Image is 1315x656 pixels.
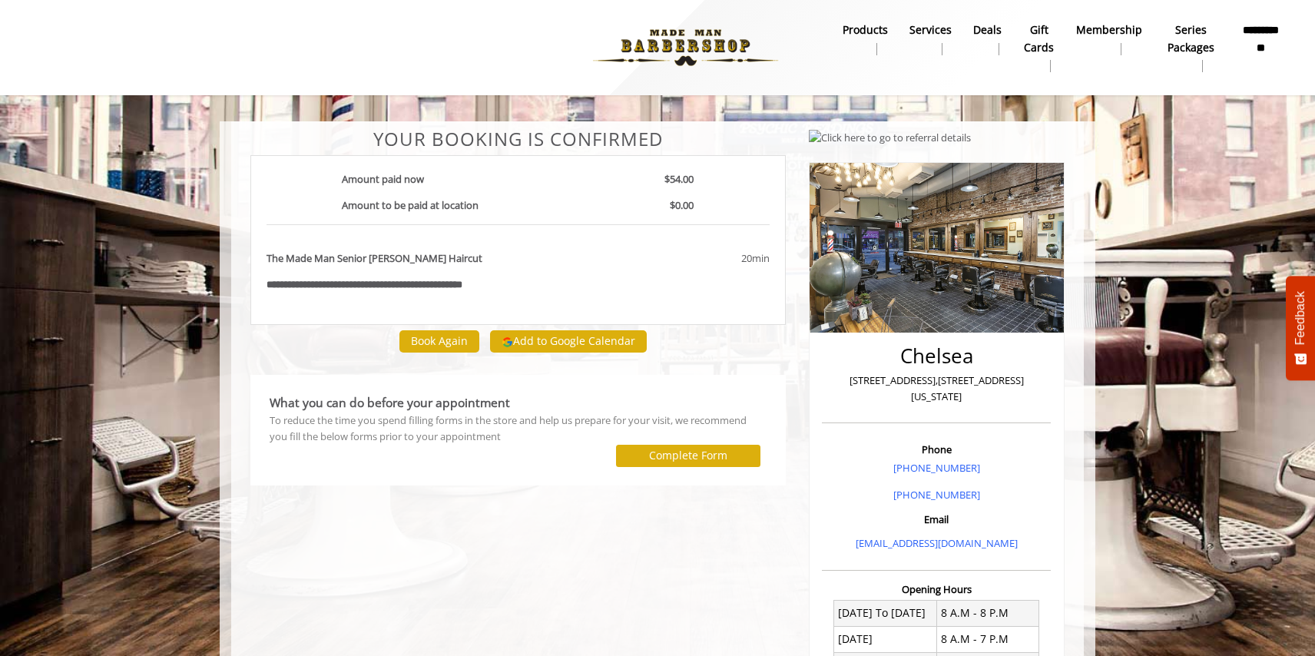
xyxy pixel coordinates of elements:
[893,461,980,475] a: [PHONE_NUMBER]
[1164,22,1217,56] b: Series packages
[250,129,786,149] center: Your Booking is confirmed
[826,345,1047,367] h2: Chelsea
[399,330,479,353] button: Book Again
[1065,19,1153,59] a: MembershipMembership
[826,514,1047,525] h3: Email
[267,250,482,267] b: The Made Man Senior [PERSON_NAME] Haircut
[664,172,694,186] b: $54.00
[809,130,971,146] img: Click here to go to referral details
[834,626,937,652] td: [DATE]
[899,19,962,59] a: ServicesServices
[856,536,1018,550] a: [EMAIL_ADDRESS][DOMAIN_NAME]
[617,250,769,267] div: 20min
[616,445,760,467] button: Complete Form
[270,412,767,445] div: To reduce the time you spend filling forms in the store and help us prepare for your visit, we re...
[832,19,899,59] a: Productsproducts
[1153,19,1228,76] a: Series packagesSeries packages
[1286,276,1315,380] button: Feedback - Show survey
[834,600,937,626] td: [DATE] To [DATE]
[822,584,1051,595] h3: Opening Hours
[580,5,791,90] img: Made Man Barbershop logo
[670,198,694,212] b: $0.00
[270,394,510,411] b: What you can do before your appointment
[1076,22,1142,38] b: Membership
[826,444,1047,455] h3: Phone
[826,373,1047,405] p: [STREET_ADDRESS],[STREET_ADDRESS][US_STATE]
[1012,19,1065,76] a: Gift cardsgift cards
[342,198,479,212] b: Amount to be paid at location
[962,19,1012,59] a: DealsDeals
[936,626,1039,652] td: 8 A.M - 7 P.M
[936,600,1039,626] td: 8 A.M - 8 P.M
[1023,22,1055,56] b: gift cards
[843,22,888,38] b: products
[909,22,952,38] b: Services
[893,488,980,502] a: [PHONE_NUMBER]
[973,22,1002,38] b: Deals
[649,449,727,462] label: Complete Form
[490,330,647,353] button: Add to Google Calendar
[342,172,424,186] b: Amount paid now
[1293,291,1307,345] span: Feedback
